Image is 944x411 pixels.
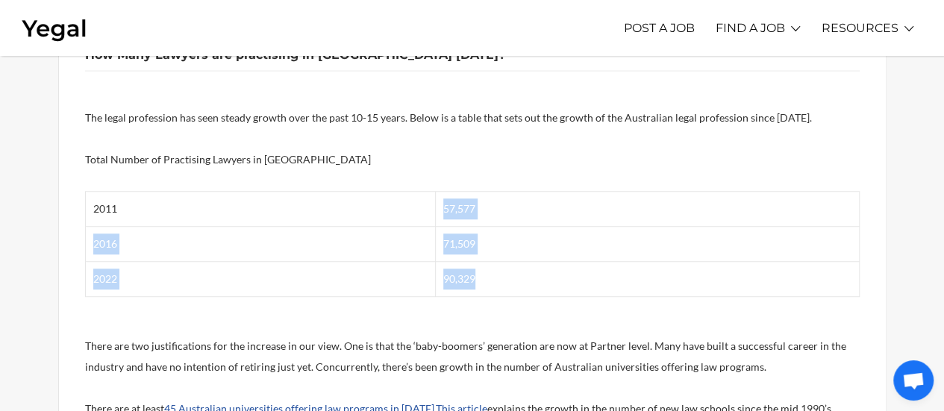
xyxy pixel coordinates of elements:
[85,336,860,377] p: There are two justifications for the increase in our view. One is that the ‘baby-boomers’ generat...
[86,227,437,262] td: 2016
[86,192,437,227] td: 2011
[436,192,859,227] td: 57,577
[85,107,860,128] p: The legal profession has seen steady growth over the past 10-15 years. Below is a table that sets...
[716,7,785,48] a: FIND A JOB
[86,262,437,297] td: 2022
[436,227,859,262] td: 71,509
[436,262,859,297] td: 90,329
[624,7,695,48] a: POST A JOB
[85,149,860,170] p: Total Number of Practising Lawyers in [GEOGRAPHIC_DATA]
[893,360,934,401] div: Open chat
[822,7,898,48] a: RESOURCES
